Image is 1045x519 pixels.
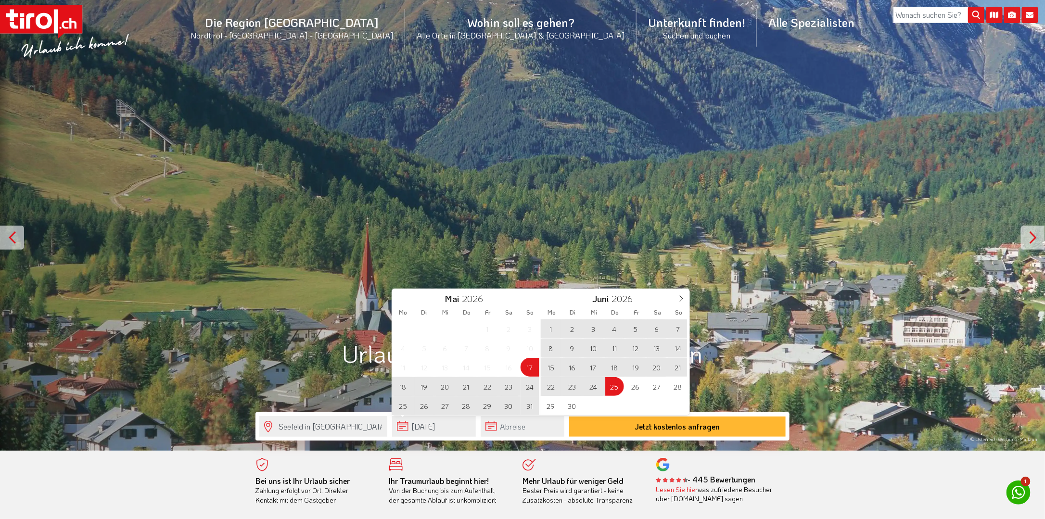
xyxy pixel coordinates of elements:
span: Mai 20, 2026 [436,377,455,396]
span: Juni [593,294,609,304]
span: Juni 6, 2026 [647,319,666,338]
span: Mai 7, 2026 [457,339,476,357]
i: Karte öffnen [986,7,1003,23]
span: Juni 15, 2026 [542,358,561,377]
span: Juni 3, 2026 [584,319,603,338]
span: Mai 12, 2026 [415,358,433,377]
b: Mehr Urlaub für weniger Geld [522,476,624,486]
span: Mai 22, 2026 [478,377,497,396]
span: Mai 10, 2026 [521,339,539,357]
span: Juni 21, 2026 [668,358,687,377]
span: Mai 6, 2026 [436,339,455,357]
button: Jetzt kostenlos anfragen [569,417,786,437]
span: So [520,309,541,316]
input: Year [459,292,491,304]
span: Juni 13, 2026 [647,339,666,357]
div: Von der Buchung bis zum Aufenthalt, der gesamte Ablauf ist unkompliziert [389,476,509,505]
span: Mai 11, 2026 [394,358,412,377]
input: Abreise [481,416,564,437]
span: Mai 1, 2026 [478,319,497,338]
input: Wonach suchen Sie? [893,7,984,23]
span: Do [605,309,626,316]
span: Juni 9, 2026 [563,339,582,357]
span: Mai 2, 2026 [499,319,518,338]
span: Mai 27, 2026 [436,396,455,415]
span: Mai 4, 2026 [394,339,412,357]
a: Die Region [GEOGRAPHIC_DATA]Nordtirol - [GEOGRAPHIC_DATA] - [GEOGRAPHIC_DATA] [179,4,405,51]
span: Juni 8, 2026 [542,339,561,357]
span: Mo [392,309,413,316]
a: Alle Spezialisten [757,4,866,40]
div: Zahlung erfolgt vor Ort. Direkter Kontakt mit dem Gastgeber [255,476,375,505]
span: Di [413,309,434,316]
a: Unterkunft finden!Suchen und buchen [637,4,757,51]
b: - 445 Bewertungen [656,474,756,484]
span: Sa [647,309,668,316]
a: Wohin soll es gehen?Alle Orte in [GEOGRAPHIC_DATA] & [GEOGRAPHIC_DATA] [405,4,637,51]
span: Juni 4, 2026 [605,319,624,338]
b: Ihr Traumurlaub beginnt hier! [389,476,489,486]
span: Mai 23, 2026 [499,377,518,396]
small: Alle Orte in [GEOGRAPHIC_DATA] & [GEOGRAPHIC_DATA] [417,30,625,40]
span: Di [562,309,583,316]
span: Juni 1, 2026 [542,319,561,338]
span: Juni 22, 2026 [542,377,561,396]
div: was zufriedene Besucher über [DOMAIN_NAME] sagen [656,485,776,504]
span: Mai 30, 2026 [499,396,518,415]
span: Mai 14, 2026 [457,358,476,377]
i: Fotogalerie [1004,7,1020,23]
span: Juni 24, 2026 [584,377,603,396]
span: Mai 5, 2026 [415,339,433,357]
span: Juni 11, 2026 [605,339,624,357]
span: Juni 27, 2026 [647,377,666,396]
span: Juni 26, 2026 [626,377,645,396]
span: Mai 28, 2026 [457,396,476,415]
input: Year [609,292,641,304]
span: Juni 16, 2026 [563,358,582,377]
h1: Urlaub in [GEOGRAPHIC_DATA] in [GEOGRAPHIC_DATA] [255,340,790,393]
small: Suchen und buchen [648,30,745,40]
span: So [668,309,689,316]
span: Mi [584,309,605,316]
span: Mai 19, 2026 [415,377,433,396]
input: Wo soll's hingehen? [259,416,387,437]
span: Mo [541,309,562,316]
a: Lesen Sie hier [656,485,698,494]
span: Juni 10, 2026 [584,339,603,357]
span: Sa [498,309,520,316]
span: Juni 19, 2026 [626,358,645,377]
input: Anreise [392,416,476,437]
span: Juni 17, 2026 [584,358,603,377]
span: Mai 25, 2026 [394,396,412,415]
span: Juni 5, 2026 [626,319,645,338]
span: Mai [445,294,459,304]
span: Mai 18, 2026 [394,377,412,396]
b: Bei uns ist Ihr Urlaub sicher [255,476,350,486]
span: Juni 18, 2026 [605,358,624,377]
span: 1 [1021,477,1031,486]
span: Mai 15, 2026 [478,358,497,377]
span: Mai 31, 2026 [521,396,539,415]
span: Mai 9, 2026 [499,339,518,357]
i: Kontakt [1022,7,1038,23]
div: Bester Preis wird garantiert - keine Zusatzkosten - absolute Transparenz [522,476,642,505]
span: Mai 29, 2026 [478,396,497,415]
span: Juni 29, 2026 [542,396,561,415]
span: Mai 13, 2026 [436,358,455,377]
small: Nordtirol - [GEOGRAPHIC_DATA] - [GEOGRAPHIC_DATA] [191,30,394,40]
span: Juni 14, 2026 [668,339,687,357]
a: 1 [1007,481,1031,505]
span: Juni 20, 2026 [647,358,666,377]
span: Do [456,309,477,316]
span: Juni 7, 2026 [668,319,687,338]
span: Mai 26, 2026 [415,396,433,415]
span: Juni 28, 2026 [668,377,687,396]
span: Mai 8, 2026 [478,339,497,357]
span: Juni 25, 2026 [605,377,624,396]
span: Mai 16, 2026 [499,358,518,377]
span: Juni 12, 2026 [626,339,645,357]
span: Mai 3, 2026 [521,319,539,338]
span: Juni 30, 2026 [563,396,582,415]
span: Juni 23, 2026 [563,377,582,396]
span: Mi [435,309,456,316]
